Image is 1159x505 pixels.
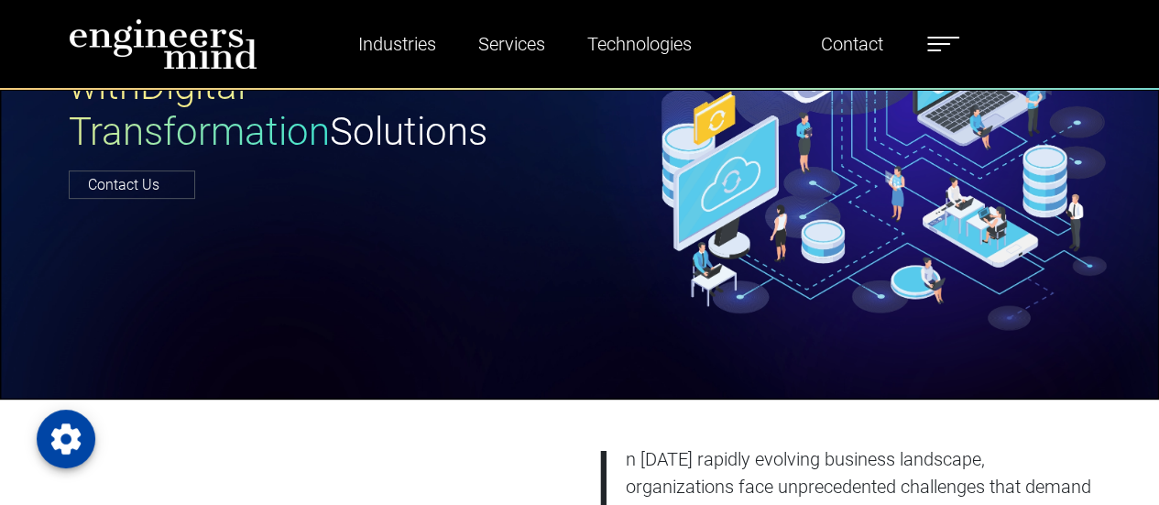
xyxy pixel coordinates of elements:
[69,170,195,199] a: Contact Us
[580,23,699,65] a: Technologies
[814,23,891,65] a: Contact
[69,18,257,70] img: logo
[351,23,443,65] a: Industries
[471,23,552,65] a: Services
[69,63,330,154] span: with Digital Transformation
